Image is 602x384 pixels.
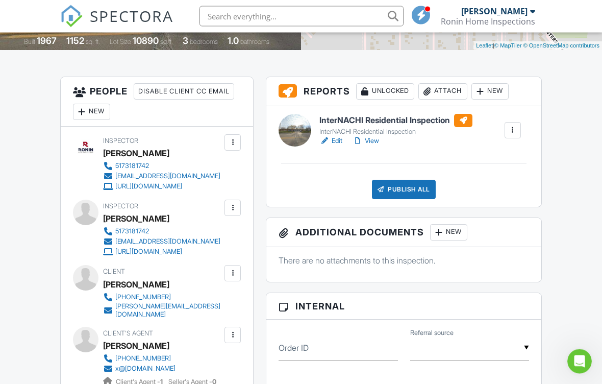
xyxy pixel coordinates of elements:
[199,6,404,27] input: Search everything...
[115,355,171,363] div: [PHONE_NUMBER]
[103,137,138,145] span: Inspector
[134,84,234,100] div: Disable Client CC Email
[567,349,592,374] iframe: Intercom live chat
[103,211,169,227] div: [PERSON_NAME]
[441,16,535,27] div: Ronin Home Inspections
[319,128,472,136] div: InterNACHI Residential Inspection
[190,38,218,46] span: bedrooms
[115,238,220,246] div: [EMAIL_ADDRESS][DOMAIN_NAME]
[103,303,222,319] a: [PERSON_NAME][EMAIL_ADDRESS][DOMAIN_NAME]
[115,228,149,236] div: 5173181742
[410,329,454,338] label: Referral source
[60,5,83,28] img: The Best Home Inspection Software - Spectora
[319,114,472,128] h6: InterNACHI Residential Inspection
[110,38,131,46] span: Lot Size
[115,162,149,171] div: 5173181742
[60,14,173,35] a: SPECTORA
[115,294,171,302] div: [PHONE_NUMBER]
[279,343,309,354] label: Order ID
[103,172,220,182] a: [EMAIL_ADDRESS][DOMAIN_NAME]
[115,303,222,319] div: [PERSON_NAME][EMAIL_ADDRESS][DOMAIN_NAME]
[103,364,208,374] a: x@[DOMAIN_NAME]
[103,161,220,172] a: 5173181742
[24,38,35,46] span: Built
[228,36,239,46] div: 1.0
[471,84,509,100] div: New
[90,5,173,27] span: SPECTORA
[61,78,253,127] h3: People
[266,78,541,107] h3: Reports
[133,36,159,46] div: 10890
[103,182,220,192] a: [URL][DOMAIN_NAME]
[266,219,541,248] h3: Additional Documents
[86,38,100,46] span: sq. ft.
[494,43,522,49] a: © MapTiler
[73,104,110,121] div: New
[523,43,599,49] a: © OpenStreetMap contributors
[115,248,182,256] div: [URL][DOMAIN_NAME]
[103,247,220,257] a: [URL][DOMAIN_NAME]
[266,294,541,320] h3: Internal
[319,114,472,137] a: InterNACHI Residential Inspection InterNACHI Residential Inspection
[103,203,138,210] span: Inspector
[319,136,342,147] a: Edit
[240,38,269,46] span: bathrooms
[115,183,182,191] div: [URL][DOMAIN_NAME]
[461,6,528,16] div: [PERSON_NAME]
[476,43,493,49] a: Leaflet
[103,146,169,161] div: [PERSON_NAME]
[103,330,153,338] span: Client's Agent
[372,180,436,200] div: Publish All
[473,42,602,51] div: |
[103,268,125,276] span: Client
[103,339,169,354] a: [PERSON_NAME]
[353,136,379,147] a: View
[115,365,175,373] div: x@[DOMAIN_NAME]
[103,227,220,237] a: 5173181742
[37,36,57,46] div: 1967
[279,255,529,267] p: There are no attachments to this inspection.
[115,173,220,181] div: [EMAIL_ADDRESS][DOMAIN_NAME]
[430,225,467,241] div: New
[183,36,188,46] div: 3
[66,36,84,46] div: 1152
[103,354,208,364] a: [PHONE_NUMBER]
[418,84,467,100] div: Attach
[103,237,220,247] a: [EMAIL_ADDRESS][DOMAIN_NAME]
[160,38,173,46] span: sq.ft.
[103,277,169,293] div: [PERSON_NAME]
[103,293,222,303] a: [PHONE_NUMBER]
[356,84,414,100] div: Unlocked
